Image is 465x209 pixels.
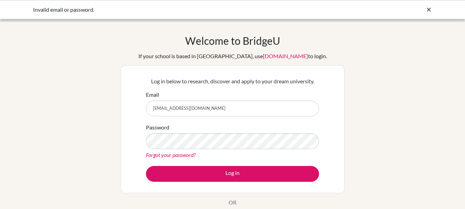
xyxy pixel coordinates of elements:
[146,151,195,158] a: Forgot your password?
[146,166,319,182] button: Log in
[146,123,169,132] label: Password
[146,77,319,85] p: Log in below to research, discover and apply to your dream university.
[33,6,329,14] div: Invalid email or password.
[185,34,280,47] h1: Welcome to BridgeU
[146,91,159,99] label: Email
[263,53,308,59] a: [DOMAIN_NAME]
[138,52,327,60] div: If your school is based in [GEOGRAPHIC_DATA], use to login.
[229,198,236,207] p: OR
